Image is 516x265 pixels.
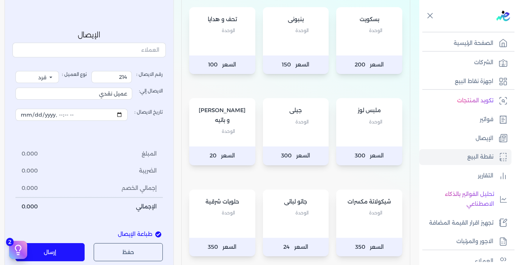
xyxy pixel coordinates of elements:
p: تكويد المنتجات [457,96,493,106]
span: 200 [355,60,365,70]
span: 100 [208,60,218,70]
a: تحليل الفواتير بالذكاء الاصطناعي [419,186,511,212]
button: العملاء [12,43,166,60]
span: الوحدة [222,208,235,218]
p: بنبونى [270,15,321,25]
a: تجهيز اقرار القيمة المضافة [419,215,511,231]
a: الاجور والمرتبات [419,234,511,250]
p: جاتو لباتى [270,197,321,207]
p: نقطة البيع [467,152,493,162]
button: إرسال [15,243,85,261]
span: طباعة الإيصال [118,231,152,239]
p: السعر [263,55,329,74]
a: الإيصال [419,131,511,146]
span: 20 [210,151,216,161]
p: فواتير [480,115,493,125]
span: الوحدة [222,126,235,136]
p: [PERSON_NAME] و باتيه [197,106,248,125]
span: الوحدة [295,208,309,218]
p: السعر [336,238,402,257]
span: 2 [6,238,14,246]
p: السعر [189,238,255,257]
span: الوحدة [369,26,382,35]
label: رقم الايصال : [91,71,163,83]
p: التقارير [478,171,493,181]
button: حفظ [94,243,163,261]
p: جيلى [270,106,321,116]
span: المبلغ [142,150,157,158]
span: 150 [282,60,291,70]
p: السعر [189,55,255,74]
p: السعر [189,146,255,165]
p: حلويات شرقية [197,197,248,207]
img: logo [496,11,510,21]
input: رقم الايصال : [91,71,132,83]
input: تاريخ الايصال : [15,109,128,121]
label: تاريخ الايصال : [15,104,163,125]
a: الصفحة الرئيسية [419,35,511,51]
span: 0.000 [22,203,38,211]
input: الايصال إلي: [15,88,132,100]
label: الايصال إلي: [15,83,163,104]
p: تحليل الفواتير بالذكاء الاصطناعي [423,190,494,209]
p: شيكولاتة مكسرات [344,197,395,207]
span: 0.000 [22,184,38,193]
a: نقطة البيع [419,149,511,165]
input: العملاء [12,43,166,57]
p: الإيصال [476,134,493,143]
a: الشركات [419,55,511,71]
span: 300 [281,151,292,161]
a: التقارير [419,168,511,184]
span: 350 [355,242,365,252]
a: تكويد المنتجات [419,93,511,109]
span: الوحدة [295,117,309,127]
label: نوع العميل : [15,71,87,83]
span: الإجمالي [136,203,157,211]
span: 300 [355,151,365,161]
p: السعر [336,146,402,165]
button: 2 [9,241,27,259]
span: الضريبة [139,167,157,176]
p: ملبس لوز [344,106,395,116]
p: بسكويت [344,15,395,25]
span: 0.000 [22,167,38,176]
span: الوحدة [295,26,309,35]
a: اجهزة نقاط البيع [419,74,511,89]
p: الشركات [474,58,493,68]
a: فواتير [419,112,511,128]
select: نوع العميل : [15,71,59,83]
p: تجهيز اقرار القيمة المضافة [429,218,493,228]
span: 0.000 [22,150,38,158]
p: الإيصال [12,30,166,40]
span: إجمالي الخصم [122,184,157,193]
p: اجهزة نقاط البيع [455,77,493,86]
span: الوحدة [222,26,235,35]
p: السعر [263,146,329,165]
p: السعر [263,238,329,257]
p: الاجور والمرتبات [456,237,493,247]
span: 24 [283,242,290,252]
span: 350 [208,242,218,252]
p: السعر [336,55,402,74]
span: الوحدة [369,208,382,218]
input: طباعة الإيصال [155,231,161,237]
span: الوحدة [369,117,382,127]
p: الصفحة الرئيسية [454,39,493,48]
p: تحف و هدايا [197,15,248,25]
